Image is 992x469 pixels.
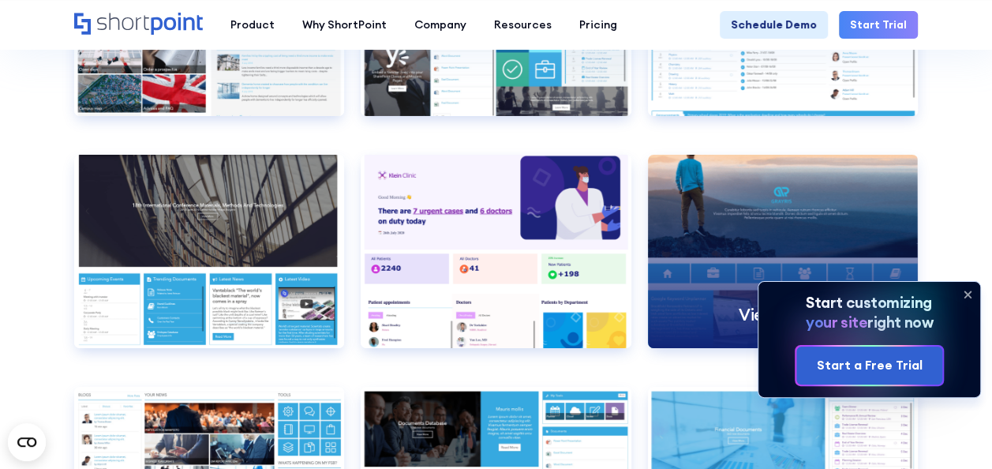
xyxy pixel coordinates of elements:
div: Product [230,17,275,33]
a: Why ShortPoint [289,11,401,39]
div: Start a Free Trial [816,356,922,375]
a: Resources [481,11,566,39]
div: Why ShortPoint [302,17,387,33]
a: Healthcare 1 [361,155,631,370]
a: Focus Intranet [74,155,344,370]
div: Resources [494,17,552,33]
div: Pricing [579,17,617,33]
a: Schedule Demo [720,11,828,39]
p: View live [738,304,806,325]
a: Start a Free Trial [796,347,941,385]
a: Company [401,11,481,39]
button: Open CMP widget [8,423,46,461]
iframe: Chat Widget [913,393,992,469]
a: Start Trial [839,11,918,39]
div: Company [414,17,466,33]
a: Pricing [566,11,631,39]
a: Home [74,13,203,36]
a: Product [217,11,289,39]
a: Inspired IntranetView live [648,155,918,370]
